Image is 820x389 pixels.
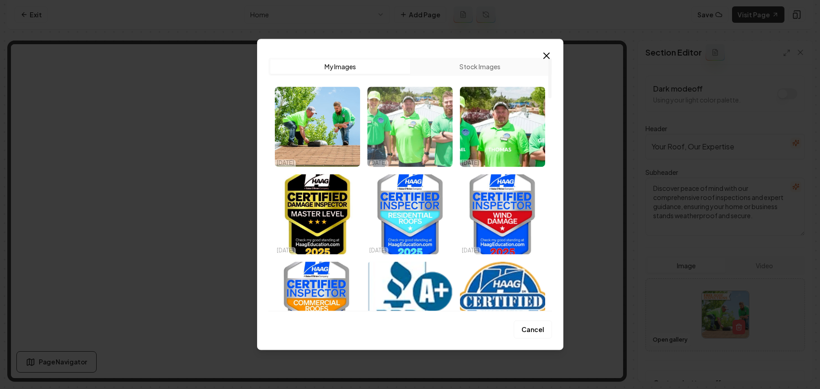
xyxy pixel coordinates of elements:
img: image [460,174,545,254]
img: image [367,174,453,254]
div: Select image image_68e6c7625c7cd75eb8570032.jpg [275,174,360,254]
div: Select image image_68e6c8585c7cd75eb85e3f72.webp [275,87,360,167]
button: Stock Images [410,59,550,74]
div: Select image image_68e6c75e5c7cd75eb856e40d.jpg [460,174,545,254]
p: [DATE] [369,247,387,254]
img: image [275,174,360,254]
button: Cancel [514,321,552,339]
p: [DATE] [369,159,387,167]
div: Select image image_68e6c7605c7cd75eb856f7ba.jpg [367,174,453,254]
p: [DATE] [462,159,479,167]
img: image [367,87,453,167]
img: image [367,261,453,342]
div: Select image image_68e6c75c5c7cd75eb856d743.jpg [275,261,360,342]
p: [DATE] [277,247,294,254]
button: My Images [270,59,410,74]
img: image [460,87,545,167]
div: Select image image_68e56d3e5c7cd75eb844abda.webp [367,261,453,342]
img: image [275,261,360,342]
div: Select image image_68e56d3a5c7cd75eb844922c.webp [460,261,545,342]
p: [DATE] [462,247,479,254]
div: Select image image_68e6c8065c7cd75eb85c00e4.webp [367,87,453,167]
p: [DATE] [277,159,294,167]
div: Select image image_68e6c7aa5c7cd75eb8593a79.webp [460,87,545,167]
img: image [275,87,360,167]
img: image [460,261,545,342]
